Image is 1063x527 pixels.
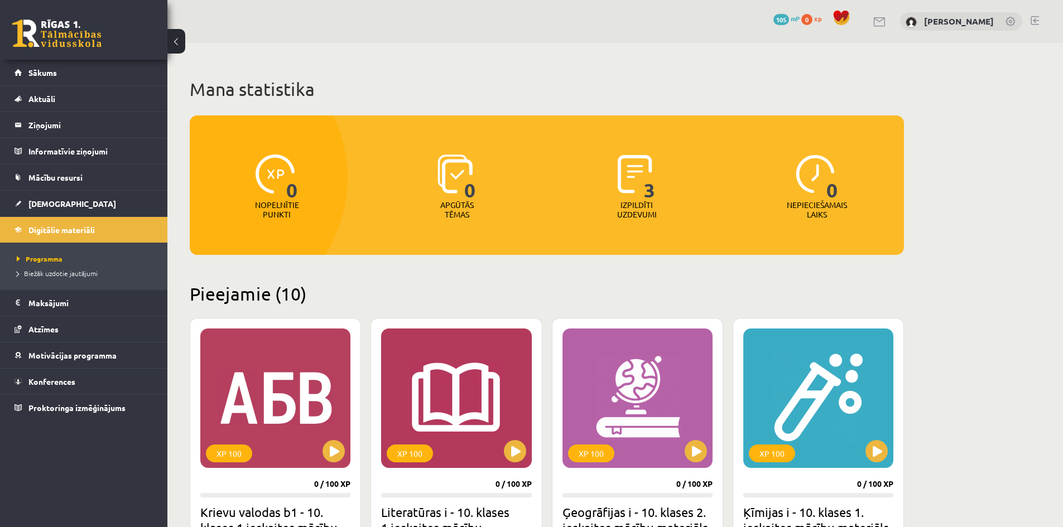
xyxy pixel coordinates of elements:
[15,342,153,368] a: Motivācijas programma
[437,154,473,194] img: icon-learned-topics-4a711ccc23c960034f471b6e78daf4a3bad4a20eaf4de84257b87e66633f6470.svg
[435,200,479,219] p: Apgūtās tēmas
[28,403,126,413] span: Proktoringa izmēģinājums
[801,14,827,23] a: 0 xp
[28,225,95,235] span: Digitālie materiāli
[28,324,59,334] span: Atzīmes
[28,199,116,209] span: [DEMOGRAPHIC_DATA]
[28,112,153,138] legend: Ziņojumi
[28,138,153,164] legend: Informatīvie ziņojumi
[15,191,153,216] a: [DEMOGRAPHIC_DATA]
[801,14,812,25] span: 0
[15,86,153,112] a: Aktuāli
[286,154,298,200] span: 0
[618,154,652,194] img: icon-completed-tasks-ad58ae20a441b2904462921112bc710f1caf180af7a3daa7317a5a94f2d26646.svg
[28,350,117,360] span: Motivācijas programma
[387,444,433,462] div: XP 100
[826,154,838,200] span: 0
[464,154,476,200] span: 0
[796,154,835,194] img: icon-clock-7be60019b62300814b6bd22b8e044499b485619524d84068768e800edab66f18.svg
[906,17,917,28] img: Aleks Netlavs
[15,112,153,138] a: Ziņojumi
[28,172,83,182] span: Mācību resursi
[924,16,994,27] a: [PERSON_NAME]
[190,78,904,100] h1: Mana statistika
[15,316,153,342] a: Atzīmes
[568,444,614,462] div: XP 100
[28,94,55,104] span: Aktuāli
[17,269,98,278] span: Biežāk uzdotie jautājumi
[255,200,299,219] p: Nopelnītie punkti
[28,290,153,316] legend: Maksājumi
[15,217,153,243] a: Digitālie materiāli
[814,14,821,23] span: xp
[28,67,57,78] span: Sākums
[15,165,153,190] a: Mācību resursi
[15,369,153,394] a: Konferences
[791,14,800,23] span: mP
[15,395,153,420] a: Proktoringa izmēģinājums
[15,60,153,85] a: Sākums
[15,290,153,316] a: Maksājumi
[773,14,800,23] a: 105 mP
[190,283,904,304] h2: Pieejamie (10)
[17,254,156,264] a: Programma
[787,200,847,219] p: Nepieciešamais laiks
[206,444,252,462] div: XP 100
[749,444,795,462] div: XP 100
[12,20,102,47] a: Rīgas 1. Tālmācības vidusskola
[15,138,153,164] a: Informatīvie ziņojumi
[644,154,656,200] span: 3
[17,254,62,263] span: Programma
[28,376,75,386] span: Konferences
[615,200,658,219] p: Izpildīti uzdevumi
[773,14,789,25] span: 105
[17,268,156,278] a: Biežāk uzdotie jautājumi
[256,154,295,194] img: icon-xp-0682a9bc20223a9ccc6f5883a126b849a74cddfe5390d2b41b4391c66f2066e7.svg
